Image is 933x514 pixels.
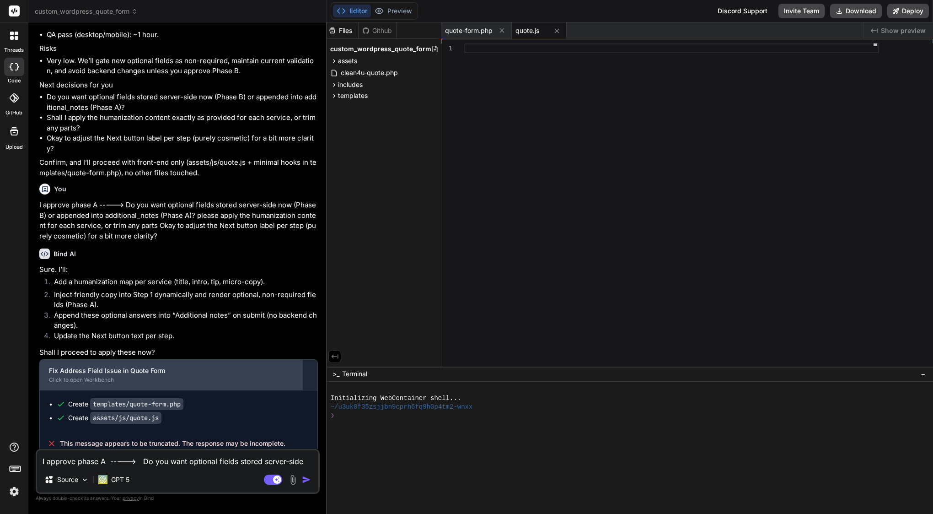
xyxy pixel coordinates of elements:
[47,133,318,154] li: Okay to adjust the Next button label per step (purely cosmetic) for a bit more clarity?
[68,400,183,409] div: Create
[330,44,431,54] span: custom_wordpress_quote_form
[921,369,926,379] span: −
[5,109,22,117] label: GitHub
[338,80,363,89] span: includes
[111,475,129,484] p: GPT 5
[49,366,293,375] div: Fix Address Field Issue in Quote Form
[39,80,318,91] p: Next decisions for you
[331,411,334,420] span: ❯
[47,277,318,290] li: Add a humanization map per service (title, intro, tip, micro-copy).
[39,43,318,54] p: Risks
[39,265,318,275] p: Sure. I’ll:
[342,369,367,379] span: Terminal
[81,476,89,484] img: Pick Models
[47,310,318,331] li: Append these optional answers into “Additional notes” on submit (no backend changes).
[887,4,929,18] button: Deploy
[331,394,461,403] span: Initializing WebContainer shell...
[359,26,396,35] div: Github
[515,26,539,35] span: quote.js
[288,475,298,485] img: attachment
[47,331,318,344] li: Update the Next button text per step.
[340,67,399,78] span: clean4u-quote.php
[57,475,78,484] p: Source
[54,184,66,194] h6: You
[302,475,311,484] img: icon
[830,4,882,18] button: Download
[919,367,928,381] button: −
[47,30,318,40] li: QA pass (desktop/mobile): ~1 hour.
[6,484,22,499] img: settings
[47,56,318,76] li: Very low. We’ll gate new optional fields as non-required, maintain current validation, and avoid ...
[60,439,285,448] span: This message appears to be truncated. The response may be incomplete.
[123,495,139,501] span: privacy
[712,4,773,18] div: Discord Support
[49,376,293,384] div: Click to open Workbench
[8,77,21,85] label: code
[68,413,161,422] div: Create
[98,475,107,484] img: GPT 5
[5,143,23,151] label: Upload
[40,360,302,390] button: Fix Address Field Issue in Quote FormClick to open Workbench
[47,290,318,310] li: Inject friendly copy into Step 1 dynamically and render optional, non-required fields (Phase A).
[371,5,416,17] button: Preview
[90,412,161,424] code: assets/js/quote.js
[441,43,452,53] div: 1
[881,26,926,35] span: Show preview
[35,7,138,16] span: custom_wordpress_quote_form
[47,113,318,133] li: Shall I apply the humanization content exactly as provided for each service, or trim any parts?
[36,494,320,503] p: Always double-check its answers. Your in Bind
[331,403,473,411] span: ~/u3uk0f35zsjjbn9cprh6fq9h0p4tm2-wnxx
[325,26,358,35] div: Files
[39,347,318,358] p: Shall I proceed to apply these now?
[338,56,357,65] span: assets
[4,46,24,54] label: threads
[778,4,825,18] button: Invite Team
[332,369,339,379] span: >_
[47,92,318,113] li: Do you want optional fields stored server-side now (Phase B) or appended into additional_notes (P...
[90,398,183,410] code: templates/quote-form.php
[445,26,493,35] span: quote-form.php
[39,157,318,178] p: Confirm, and I’ll proceed with front-end only (assets/js/quote.js + minimal hooks in templates/qu...
[54,249,76,259] h6: Bind AI
[39,200,318,241] p: I approve phase A -----> Do you want optional fields stored server-side now (Phase B) or appended...
[333,5,371,17] button: Editor
[338,91,368,100] span: templates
